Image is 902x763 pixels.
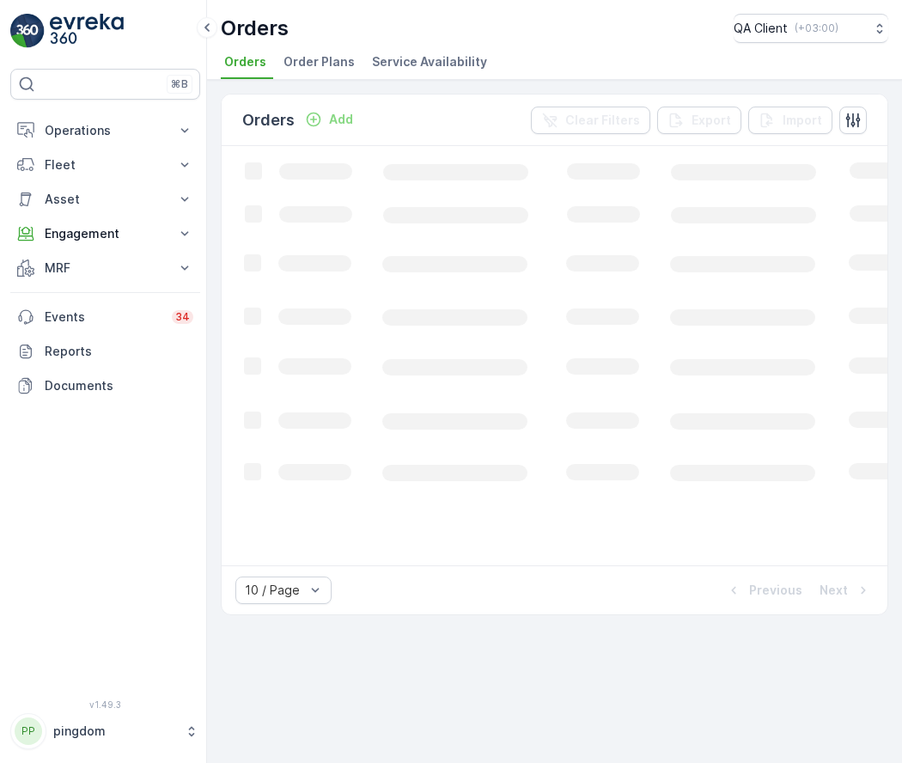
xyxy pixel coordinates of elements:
[10,113,200,148] button: Operations
[10,182,200,217] button: Asset
[734,20,788,37] p: QA Client
[748,107,832,134] button: Import
[657,107,741,134] button: Export
[795,21,838,35] p: ( +03:00 )
[723,580,804,601] button: Previous
[45,308,162,326] p: Events
[50,14,124,48] img: logo_light-DOdMpM7g.png
[45,191,166,208] p: Asset
[531,107,650,134] button: Clear Filters
[298,109,360,130] button: Add
[45,156,166,174] p: Fleet
[818,580,874,601] button: Next
[10,369,200,403] a: Documents
[10,699,200,710] span: v 1.49.3
[10,217,200,251] button: Engagement
[565,112,640,129] p: Clear Filters
[10,148,200,182] button: Fleet
[10,251,200,285] button: MRF
[10,14,45,48] img: logo
[53,723,176,740] p: pingdom
[45,225,166,242] p: Engagement
[372,53,487,70] span: Service Availability
[175,310,190,324] p: 34
[820,582,848,599] p: Next
[221,15,289,42] p: Orders
[749,582,802,599] p: Previous
[45,343,193,360] p: Reports
[734,14,888,43] button: QA Client(+03:00)
[692,112,731,129] p: Export
[171,77,188,91] p: ⌘B
[45,377,193,394] p: Documents
[283,53,355,70] span: Order Plans
[242,108,295,132] p: Orders
[45,122,166,139] p: Operations
[45,259,166,277] p: MRF
[15,717,42,745] div: PP
[224,53,266,70] span: Orders
[10,300,200,334] a: Events34
[783,112,822,129] p: Import
[10,334,200,369] a: Reports
[10,713,200,749] button: PPpingdom
[329,111,353,128] p: Add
